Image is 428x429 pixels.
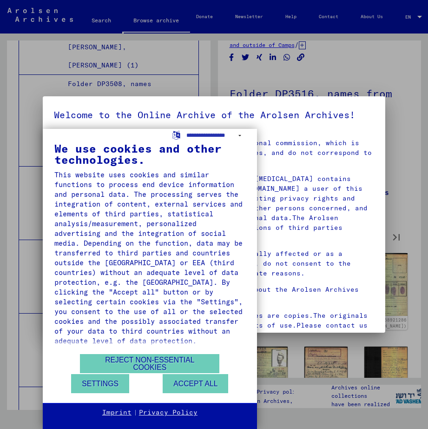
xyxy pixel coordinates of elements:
button: Settings [71,374,129,393]
button: Reject non-essential cookies [80,354,219,373]
button: Accept all [163,374,228,393]
div: We use cookies and other technologies. [54,143,245,165]
a: Privacy Policy [139,408,198,417]
a: Imprint [102,408,132,417]
div: This website uses cookies and similar functions to process end device information and personal da... [54,170,245,346]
